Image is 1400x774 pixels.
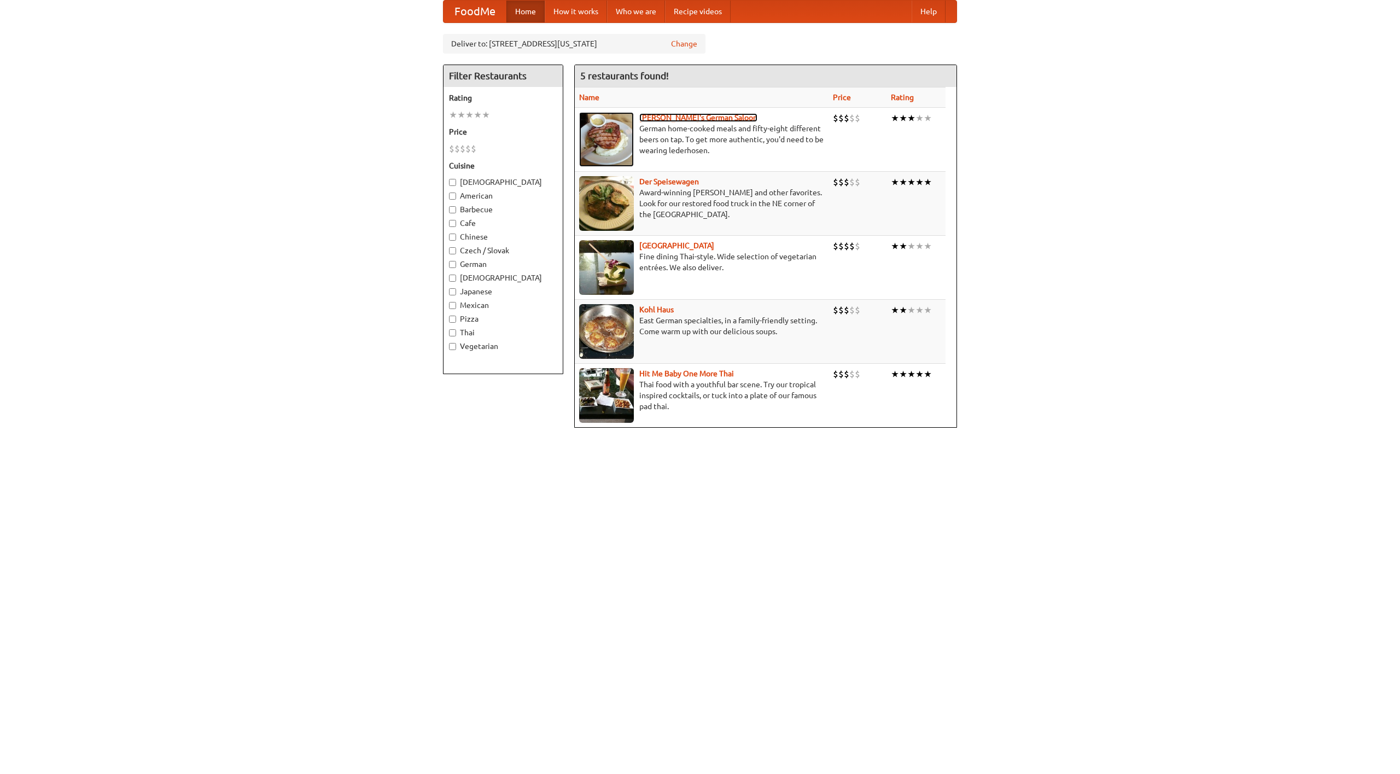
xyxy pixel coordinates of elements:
li: ★ [899,176,907,188]
input: [DEMOGRAPHIC_DATA] [449,179,456,186]
input: Chinese [449,234,456,241]
img: kohlhaus.jpg [579,304,634,359]
li: $ [465,143,471,155]
li: ★ [899,304,907,316]
label: Vegetarian [449,341,557,352]
li: ★ [449,109,457,121]
img: satay.jpg [579,240,634,295]
a: Kohl Haus [639,305,674,314]
li: $ [849,304,855,316]
label: Czech / Slovak [449,245,557,256]
li: ★ [457,109,465,121]
li: $ [838,240,844,252]
input: Vegetarian [449,343,456,350]
input: American [449,193,456,200]
li: ★ [891,240,899,252]
a: Who we are [607,1,665,22]
li: $ [849,240,855,252]
li: ★ [891,112,899,124]
li: $ [449,143,454,155]
label: American [449,190,557,201]
li: $ [833,304,838,316]
a: Hit Me Baby One More Thai [639,369,734,378]
li: $ [838,368,844,380]
input: [DEMOGRAPHIC_DATA] [449,275,456,282]
li: $ [471,143,476,155]
li: ★ [915,240,924,252]
li: $ [838,304,844,316]
h4: Filter Restaurants [444,65,563,87]
label: [DEMOGRAPHIC_DATA] [449,177,557,188]
li: ★ [891,368,899,380]
li: ★ [915,176,924,188]
h5: Cuisine [449,160,557,171]
li: $ [838,176,844,188]
input: Czech / Slovak [449,247,456,254]
a: FoodMe [444,1,506,22]
li: ★ [924,240,932,252]
p: Thai food with a youthful bar scene. Try our tropical inspired cocktails, or tuck into a plate of... [579,379,824,412]
li: $ [855,240,860,252]
a: Home [506,1,545,22]
li: $ [460,143,465,155]
label: Mexican [449,300,557,311]
li: ★ [907,304,915,316]
input: Barbecue [449,206,456,213]
input: Pizza [449,316,456,323]
li: $ [855,304,860,316]
li: $ [833,368,838,380]
li: $ [833,112,838,124]
li: ★ [465,109,474,121]
img: esthers.jpg [579,112,634,167]
img: speisewagen.jpg [579,176,634,231]
a: How it works [545,1,607,22]
div: Deliver to: [STREET_ADDRESS][US_STATE] [443,34,705,54]
a: Rating [891,93,914,102]
li: ★ [924,368,932,380]
li: $ [849,368,855,380]
input: Mexican [449,302,456,309]
li: ★ [474,109,482,121]
a: Price [833,93,851,102]
a: Help [912,1,946,22]
li: $ [844,304,849,316]
input: Japanese [449,288,456,295]
li: ★ [899,240,907,252]
li: $ [855,176,860,188]
input: German [449,261,456,268]
li: ★ [907,240,915,252]
li: ★ [924,304,932,316]
label: Chinese [449,231,557,242]
label: Cafe [449,218,557,229]
li: ★ [907,368,915,380]
li: ★ [891,176,899,188]
a: Der Speisewagen [639,177,699,186]
li: $ [844,368,849,380]
label: [DEMOGRAPHIC_DATA] [449,272,557,283]
li: ★ [924,176,932,188]
li: ★ [915,304,924,316]
li: ★ [915,368,924,380]
li: ★ [899,112,907,124]
li: ★ [891,304,899,316]
label: Pizza [449,313,557,324]
img: babythai.jpg [579,368,634,423]
p: Award-winning [PERSON_NAME] and other favorites. Look for our restored food truck in the NE corne... [579,187,824,220]
li: $ [838,112,844,124]
p: German home-cooked meals and fifty-eight different beers on tap. To get more authentic, you'd nee... [579,123,824,156]
a: Change [671,38,697,49]
label: German [449,259,557,270]
li: $ [844,176,849,188]
li: ★ [482,109,490,121]
li: $ [844,112,849,124]
li: $ [849,112,855,124]
li: $ [833,176,838,188]
li: $ [833,240,838,252]
a: [PERSON_NAME]'s German Saloon [639,113,757,122]
li: $ [849,176,855,188]
li: ★ [915,112,924,124]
